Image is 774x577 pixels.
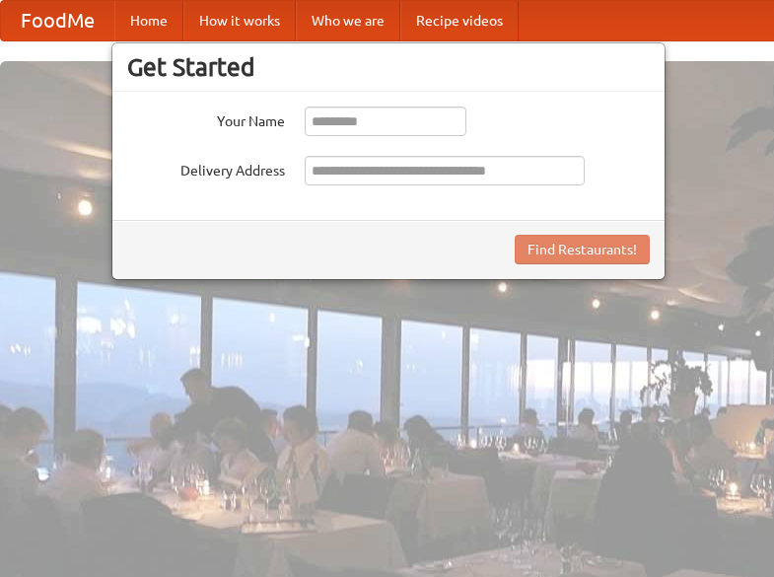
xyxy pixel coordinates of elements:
[127,107,285,131] label: Your Name
[183,1,296,40] a: How it works
[127,52,650,82] h3: Get Started
[296,1,400,40] a: Who we are
[1,1,114,40] a: FoodMe
[114,1,183,40] a: Home
[400,1,519,40] a: Recipe videos
[127,156,285,180] label: Delivery Address
[515,235,650,264] button: Find Restaurants!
